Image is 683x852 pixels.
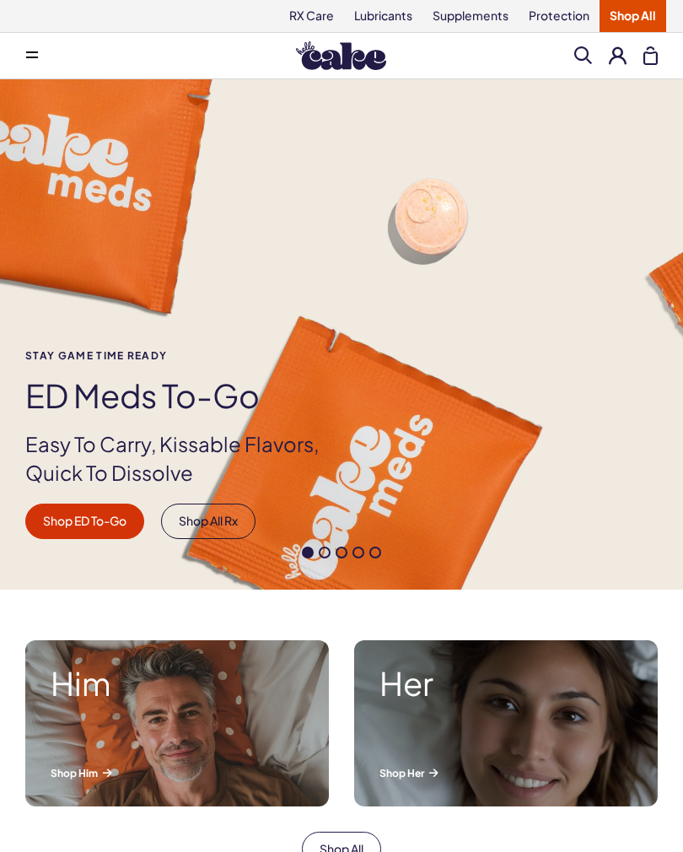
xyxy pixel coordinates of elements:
[13,628,341,819] a: A man smiling while lying in bed. Him Shop Him
[25,350,347,361] span: Stay Game time ready
[341,628,670,819] a: A woman smiling while lying in bed. Her Shop Her
[51,766,304,780] p: Shop Him
[25,378,347,413] h1: ED Meds to-go
[161,504,255,539] a: Shop All Rx
[51,666,304,701] strong: Him
[379,666,632,701] strong: Her
[296,41,386,70] img: Hello Cake
[25,504,144,539] a: Shop ED To-Go
[25,430,347,487] p: Easy To Carry, Kissable Flavors, Quick To Dissolve
[379,766,632,780] p: Shop Her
